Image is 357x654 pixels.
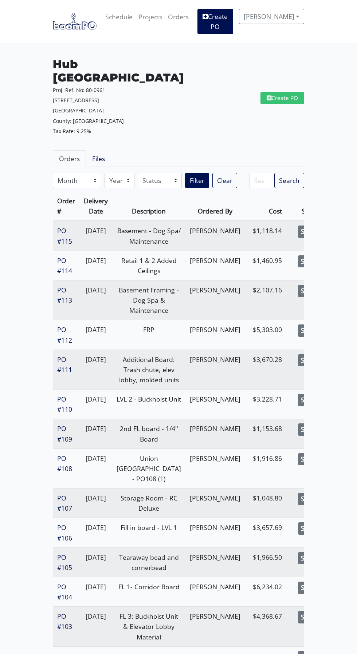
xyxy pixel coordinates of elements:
a: PO #106 [57,523,72,542]
a: Create PO [260,92,304,104]
button: Filter [185,173,209,188]
th: Cost [245,191,286,221]
a: PO #110 [57,395,72,414]
input: Search [250,173,274,188]
td: $3,228.71 [245,390,286,419]
div: Sent [298,582,317,594]
a: PO #113 [57,286,72,304]
td: [DATE] [79,221,112,251]
td: LVL 2 - Buckhoist Unit [112,390,185,419]
td: [DATE] [79,320,112,350]
a: Files [86,150,111,167]
td: $2,107.16 [245,280,286,320]
td: [PERSON_NAME] [185,221,245,251]
h3: Hub [GEOGRAPHIC_DATA] [53,57,173,84]
a: Clear [212,173,237,188]
div: Sent [298,453,317,466]
div: Sent [298,522,317,535]
td: [PERSON_NAME] [185,607,245,646]
td: [PERSON_NAME] [185,251,245,280]
div: Sent [298,285,317,297]
div: Sent [298,611,317,623]
td: $6,234.02 [245,577,286,606]
th: Status [286,191,325,221]
div: Sent [298,493,317,505]
th: Description [112,191,185,221]
td: [DATE] [79,448,112,488]
td: [PERSON_NAME] [185,419,245,448]
th: Delivery Date [79,191,112,221]
img: boomPO [53,13,97,30]
td: $1,460.95 [245,251,286,280]
div: Sent [298,226,317,238]
th: Order # [53,191,79,221]
td: Basement Framing - Dog Spa & Maintenance [112,280,185,320]
td: [DATE] [79,577,112,606]
td: Storage Room - RC Deluxe [112,488,185,518]
a: Projects [136,9,165,25]
div: Sent [298,394,317,406]
td: $3,657.69 [245,518,286,547]
small: Tax Rate: 9.25% [53,128,91,135]
div: Sent [298,423,317,436]
td: $3,670.28 [245,350,286,389]
td: [DATE] [79,251,112,280]
small: County: [GEOGRAPHIC_DATA] [53,117,124,124]
td: [PERSON_NAME] [185,390,245,419]
td: [PERSON_NAME] [185,547,245,577]
td: $5,303.00 [245,320,286,350]
td: Additional Board: Trash chute, elev lobby, molded units [112,350,185,389]
td: [PERSON_NAME] [185,577,245,606]
td: $1,048.80 [245,488,286,518]
div: Sent [298,354,317,367]
small: [GEOGRAPHIC_DATA] [53,107,104,114]
td: Tearaway bead and cornerbead [112,547,185,577]
td: Retail 1 & 2 Added Ceilings [112,251,185,280]
a: PO #105 [57,553,72,572]
a: PO #114 [57,256,72,275]
a: PO #115 [57,226,72,245]
a: Create PO [197,9,233,34]
td: 2nd FL board - 1/4'' Board [112,419,185,448]
td: $1,153.68 [245,419,286,448]
div: Sent [298,552,317,565]
td: [DATE] [79,518,112,547]
td: Basement - Dog Spa/ Maintenance [112,221,185,251]
div: Sent [298,324,317,337]
td: [DATE] [79,607,112,646]
td: $1,966.50 [245,547,286,577]
td: [DATE] [79,390,112,419]
td: [DATE] [79,350,112,389]
td: [PERSON_NAME] [185,320,245,350]
td: $1,916.86 [245,448,286,488]
td: FL 1- Corridor Board [112,577,185,606]
a: Schedule [102,9,136,25]
button: Search [274,173,304,188]
a: [PERSON_NAME] [239,9,304,24]
td: [PERSON_NAME] [185,488,245,518]
a: PO #107 [57,494,72,513]
a: PO #104 [57,582,72,601]
a: PO #108 [57,454,72,473]
td: $1,118.14 [245,221,286,251]
a: PO #112 [57,325,72,344]
a: Orders [53,150,86,167]
a: PO #111 [57,355,72,374]
th: Ordered By [185,191,245,221]
td: [PERSON_NAME] [185,350,245,389]
td: [DATE] [79,488,112,518]
td: FL 3: Buckhoist Unit & Elevator Lobby Material [112,607,185,646]
td: FRP [112,320,185,350]
td: $4,368.67 [245,607,286,646]
td: [PERSON_NAME] [185,518,245,547]
a: PO #109 [57,424,72,443]
td: [DATE] [79,419,112,448]
td: [DATE] [79,280,112,320]
td: [PERSON_NAME] [185,280,245,320]
td: Union [GEOGRAPHIC_DATA] - PO108 (1) [112,448,185,488]
small: [STREET_ADDRESS] [53,97,99,104]
small: Proj. Ref. No: 80-0961 [53,87,105,93]
div: Sent [298,255,317,268]
td: Fill in board - LVL 1 [112,518,185,547]
td: [PERSON_NAME] [185,448,245,488]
